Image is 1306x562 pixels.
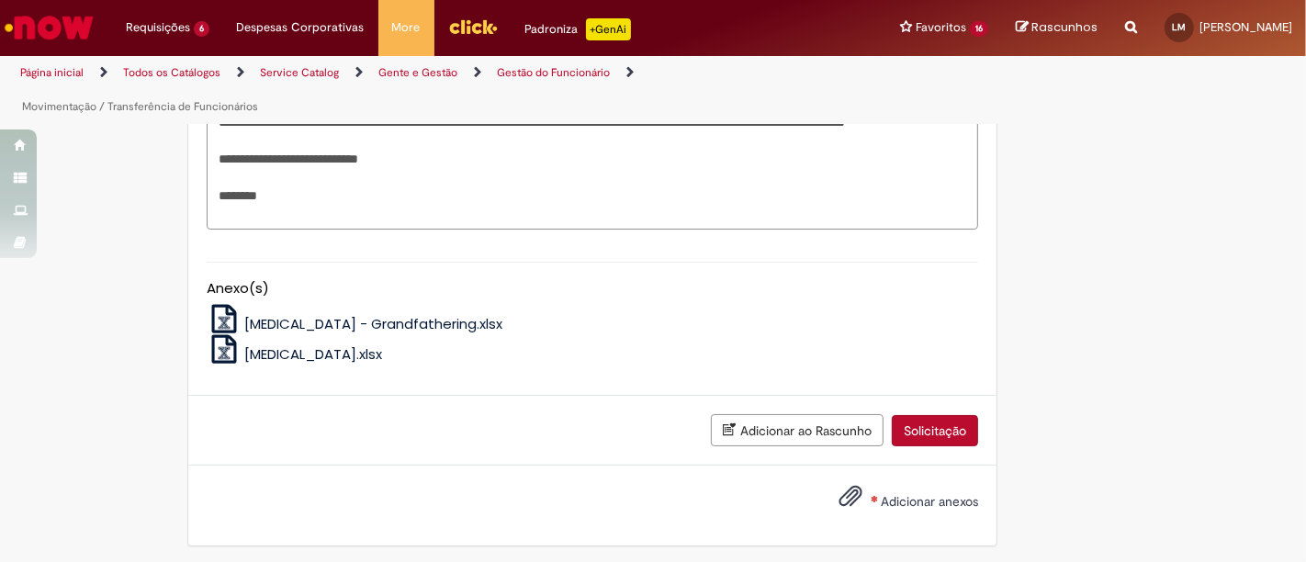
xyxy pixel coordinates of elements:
span: 6 [194,21,209,37]
span: Adicionar anexos [881,493,978,510]
img: ServiceNow [2,9,96,46]
span: [MEDICAL_DATA].xlsx [244,344,382,364]
h5: Anexo(s) [207,281,978,297]
a: Todos os Catálogos [123,65,220,80]
a: Gente e Gestão [378,65,457,80]
span: 16 [970,21,988,37]
span: Requisições [126,18,190,37]
ul: Trilhas de página [14,56,857,124]
div: Padroniza [525,18,631,40]
a: Movimentação / Transferência de Funcionários [22,99,258,114]
img: click_logo_yellow_360x200.png [448,13,498,40]
span: [MEDICAL_DATA] - Grandfathering.xlsx [244,314,502,333]
a: [MEDICAL_DATA] - Grandfathering.xlsx [207,314,503,333]
span: Despesas Corporativas [237,18,365,37]
button: Adicionar anexos [834,479,867,522]
span: [PERSON_NAME] [1199,19,1292,35]
a: Service Catalog [260,65,339,80]
span: More [392,18,421,37]
a: [MEDICAL_DATA].xlsx [207,344,383,364]
span: LM [1173,21,1187,33]
p: +GenAi [586,18,631,40]
button: Adicionar ao Rascunho [711,414,884,446]
span: Favoritos [916,18,966,37]
button: Solicitação [892,415,978,446]
a: Rascunhos [1016,19,1098,37]
a: Página inicial [20,65,84,80]
span: Rascunhos [1031,18,1098,36]
textarea: Descrição [207,51,978,229]
a: Gestão do Funcionário [497,65,610,80]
